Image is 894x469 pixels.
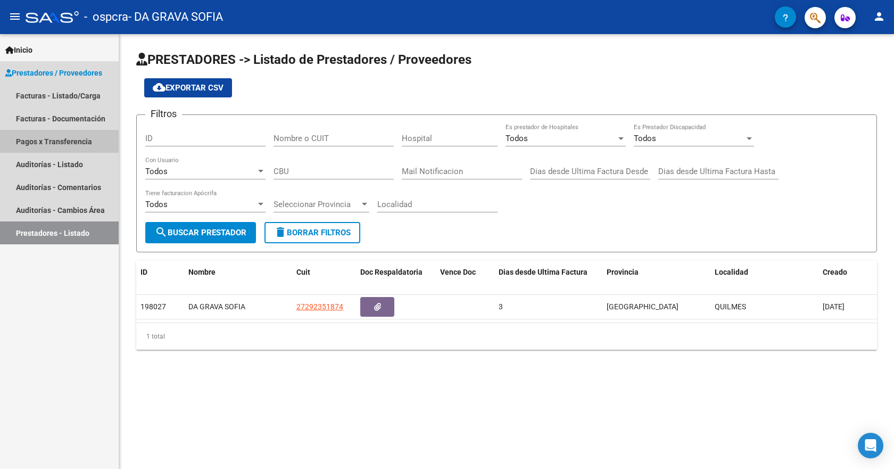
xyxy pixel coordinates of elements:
datatable-header-cell: Provincia [602,261,710,284]
button: Buscar Prestador [145,222,256,243]
div: 1 total [136,323,877,350]
mat-icon: cloud_download [153,81,165,94]
span: Borrar Filtros [274,228,351,237]
span: - ospcra [84,5,128,29]
span: Exportar CSV [153,83,223,93]
span: 198027 [140,302,166,311]
div: DA GRAVA SOFIA [188,301,288,313]
span: - DA GRAVA SOFIA [128,5,223,29]
span: Inicio [5,44,32,56]
span: [GEOGRAPHIC_DATA] [607,302,678,311]
datatable-header-cell: Doc Respaldatoria [356,261,436,284]
span: Todos [145,200,168,209]
mat-icon: menu [9,10,21,23]
span: 27292351874 [296,302,343,311]
datatable-header-cell: Localidad [710,261,818,284]
span: Todos [634,134,656,143]
datatable-header-cell: Creado [818,261,877,284]
datatable-header-cell: Cuit [292,261,356,284]
mat-icon: delete [274,226,287,238]
span: Prestadores / Proveedores [5,67,102,79]
span: Todos [145,167,168,176]
span: Todos [506,134,528,143]
span: Doc Respaldatoria [360,268,423,276]
button: Exportar CSV [144,78,232,97]
div: Open Intercom Messenger [858,433,883,458]
span: Cuit [296,268,310,276]
span: [DATE] [823,302,845,311]
datatable-header-cell: Vence Doc [436,261,494,284]
span: Creado [823,268,847,276]
span: 3 [499,302,503,311]
h3: Filtros [145,106,182,121]
span: ID [140,268,147,276]
span: Seleccionar Provincia [274,200,360,209]
span: QUILMES [715,302,746,311]
datatable-header-cell: ID [136,261,184,284]
span: Provincia [607,268,639,276]
span: Vence Doc [440,268,476,276]
datatable-header-cell: Dias desde Ultima Factura [494,261,602,284]
datatable-header-cell: Nombre [184,261,292,284]
span: Dias desde Ultima Factura [499,268,587,276]
mat-icon: person [873,10,885,23]
span: Nombre [188,268,216,276]
button: Borrar Filtros [264,222,360,243]
span: Localidad [715,268,748,276]
span: PRESTADORES -> Listado de Prestadores / Proveedores [136,52,471,67]
span: Buscar Prestador [155,228,246,237]
mat-icon: search [155,226,168,238]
